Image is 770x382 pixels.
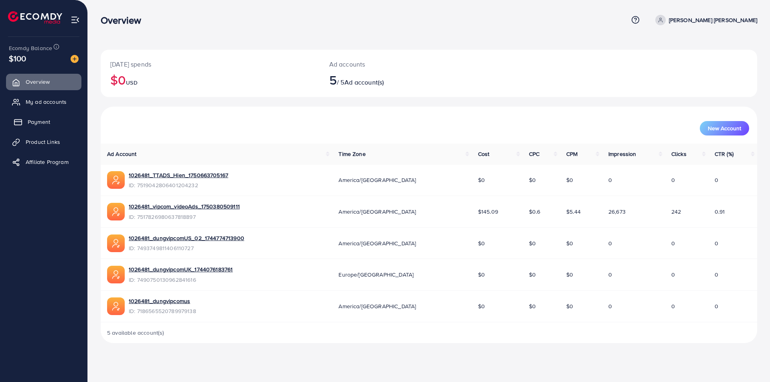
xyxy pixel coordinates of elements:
[110,59,310,69] p: [DATE] spends
[529,176,536,184] span: $0
[71,55,79,63] img: image
[129,181,228,189] span: ID: 7519042806401204232
[715,302,718,310] span: 0
[338,302,416,310] span: America/[GEOGRAPHIC_DATA]
[529,208,541,216] span: $0.6
[608,208,626,216] span: 26,673
[338,176,416,184] span: America/[GEOGRAPHIC_DATA]
[608,176,612,184] span: 0
[107,203,125,220] img: ic-ads-acc.e4c84228.svg
[608,150,636,158] span: Impression
[26,138,60,146] span: Product Links
[28,118,50,126] span: Payment
[129,276,233,284] span: ID: 7490750130962841616
[329,59,474,69] p: Ad accounts
[671,302,675,310] span: 0
[708,125,741,131] span: New Account
[6,134,81,150] a: Product Links
[26,98,67,106] span: My ad accounts
[6,154,81,170] a: Affiliate Program
[671,208,681,216] span: 242
[338,239,416,247] span: America/[GEOGRAPHIC_DATA]
[107,329,164,337] span: 5 available account(s)
[338,271,413,279] span: Europe/[GEOGRAPHIC_DATA]
[478,239,485,247] span: $0
[715,208,725,216] span: 0.91
[566,271,573,279] span: $0
[329,71,337,89] span: 5
[8,11,62,24] img: logo
[478,208,498,216] span: $145.09
[129,171,228,179] a: 1026481_TTADS_Hien_1750663705167
[671,176,675,184] span: 0
[652,15,757,25] a: [PERSON_NAME] [PERSON_NAME]
[101,14,148,26] h3: Overview
[129,202,240,210] a: 1026481_vipcom_videoAds_1750380509111
[566,150,577,158] span: CPM
[107,297,125,315] img: ic-ads-acc.e4c84228.svg
[608,239,612,247] span: 0
[715,150,734,158] span: CTR (%)
[478,302,485,310] span: $0
[6,114,81,130] a: Payment
[329,72,474,87] h2: / 5
[107,234,125,252] img: ic-ads-acc.e4c84228.svg
[566,208,581,216] span: $5.44
[126,79,137,87] span: USD
[338,208,416,216] span: America/[GEOGRAPHIC_DATA]
[608,271,612,279] span: 0
[71,15,80,24] img: menu
[6,94,81,110] a: My ad accounts
[26,158,69,166] span: Affiliate Program
[9,44,52,52] span: Ecomdy Balance
[566,239,573,247] span: $0
[529,239,536,247] span: $0
[566,302,573,310] span: $0
[129,307,196,315] span: ID: 7186565520789979138
[26,78,50,86] span: Overview
[129,265,233,273] a: 1026481_dungvipcomUK_1744076183761
[671,239,675,247] span: 0
[715,176,718,184] span: 0
[6,74,81,90] a: Overview
[671,271,675,279] span: 0
[715,239,718,247] span: 0
[107,171,125,189] img: ic-ads-acc.e4c84228.svg
[669,15,757,25] p: [PERSON_NAME] [PERSON_NAME]
[478,176,485,184] span: $0
[110,72,310,87] h2: $0
[129,244,244,252] span: ID: 7493749811406110727
[344,78,384,87] span: Ad account(s)
[566,176,573,184] span: $0
[478,271,485,279] span: $0
[107,266,125,283] img: ic-ads-acc.e4c84228.svg
[529,302,536,310] span: $0
[529,271,536,279] span: $0
[671,150,687,158] span: Clicks
[338,150,365,158] span: Time Zone
[478,150,490,158] span: Cost
[129,213,240,221] span: ID: 7517826980637818897
[715,271,718,279] span: 0
[107,150,137,158] span: Ad Account
[700,121,749,135] button: New Account
[9,53,26,64] span: $100
[129,297,190,305] a: 1026481_dungvipcomus
[529,150,539,158] span: CPC
[129,234,244,242] a: 1026481_dungvipcomUS_02_1744774713900
[608,302,612,310] span: 0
